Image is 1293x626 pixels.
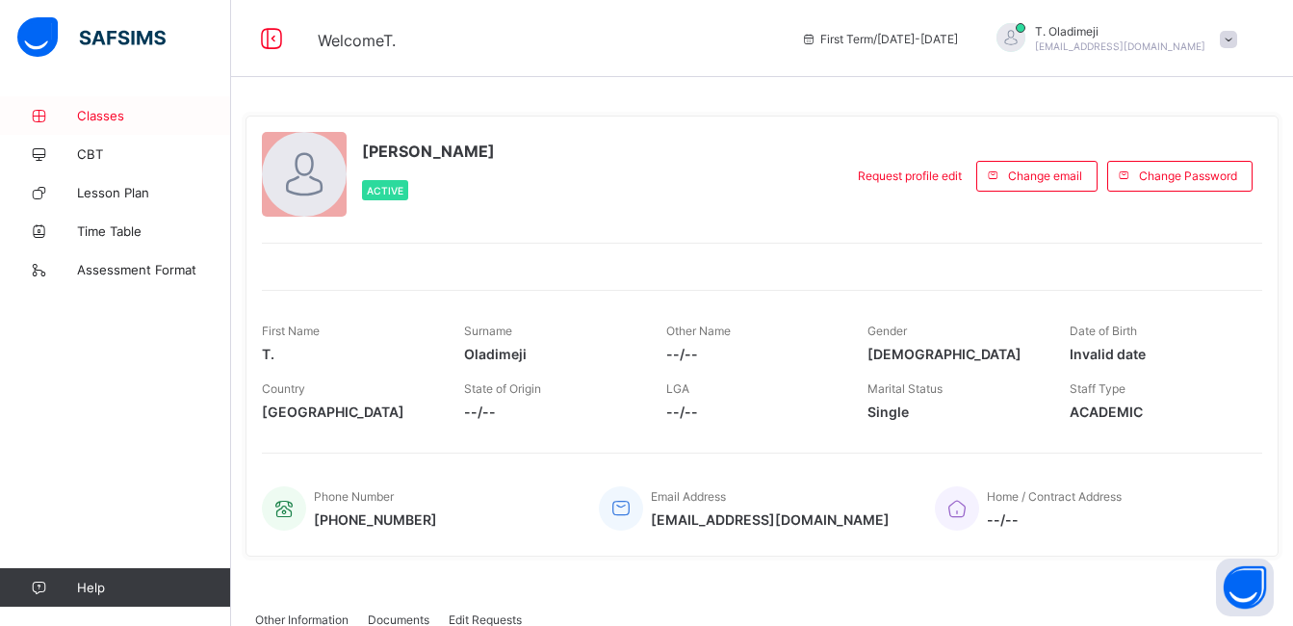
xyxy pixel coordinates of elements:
span: Gender [867,324,907,338]
span: Request profile edit [858,169,962,183]
span: State of Origin [464,381,541,396]
span: Marital Status [867,381,943,396]
span: Invalid date [1070,346,1243,362]
span: T. Oladimeji [1035,24,1205,39]
span: Assessment Format [77,262,231,277]
span: Time Table [77,223,231,239]
span: Oladimeji [464,346,637,362]
span: ACADEMIC [1070,404,1243,420]
span: Other Name [666,324,731,338]
span: [GEOGRAPHIC_DATA] [262,404,435,420]
span: Country [262,381,305,396]
span: LGA [666,381,689,396]
span: CBT [77,146,231,162]
span: Change email [1008,169,1082,183]
span: Single [867,404,1041,420]
span: [PERSON_NAME] [362,142,495,161]
span: Date of Birth [1070,324,1137,338]
span: Home / Contract Address [987,489,1122,504]
span: Active [367,185,403,196]
button: Open asap [1216,559,1274,616]
span: Change Password [1139,169,1237,183]
span: session/term information [801,32,958,46]
span: Classes [77,108,231,123]
img: safsims [17,17,166,58]
span: --/-- [987,511,1122,528]
span: Surname [464,324,512,338]
div: T.Oladimeji [977,23,1247,55]
span: --/-- [464,404,637,420]
span: First Name [262,324,320,338]
span: T. [262,346,435,362]
span: Help [77,580,230,595]
span: Lesson Plan [77,185,231,200]
span: --/-- [666,346,840,362]
span: Email Address [651,489,726,504]
span: Welcome T. [318,31,396,50]
span: [DEMOGRAPHIC_DATA] [867,346,1041,362]
span: --/-- [666,404,840,420]
span: Phone Number [314,489,394,504]
span: [EMAIL_ADDRESS][DOMAIN_NAME] [651,511,890,528]
span: [PHONE_NUMBER] [314,511,437,528]
span: [EMAIL_ADDRESS][DOMAIN_NAME] [1035,40,1205,52]
span: Staff Type [1070,381,1125,396]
